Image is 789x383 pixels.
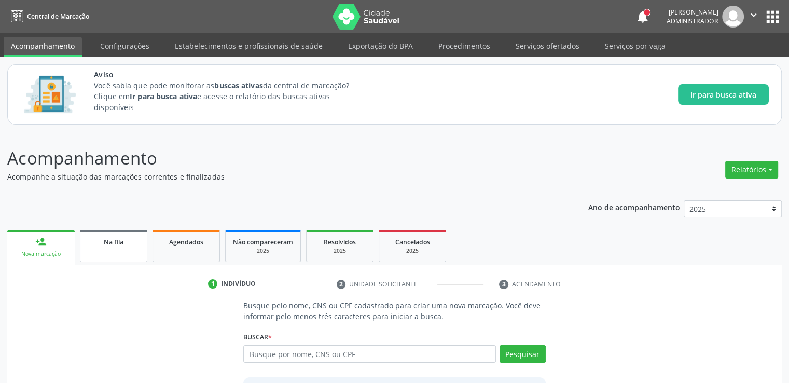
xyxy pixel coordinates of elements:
i:  [748,9,759,21]
span: Cancelados [395,238,430,247]
p: Você sabia que pode monitorar as da central de marcação? Clique em e acesse o relatório das busca... [94,80,368,113]
strong: buscas ativas [214,80,262,90]
button: notifications [635,9,650,24]
a: Serviços por vaga [598,37,673,55]
span: Resolvidos [324,238,356,247]
span: Na fila [104,238,123,247]
div: 1 [208,279,217,289]
div: [PERSON_NAME] [667,8,718,17]
span: Aviso [94,69,368,80]
div: 2025 [386,247,438,255]
a: Estabelecimentos e profissionais de saúde [168,37,330,55]
button: Relatórios [725,161,778,179]
p: Ano de acompanhamento [588,200,680,213]
button: apps [764,8,782,26]
strong: Ir para busca ativa [130,91,197,101]
div: 2025 [314,247,366,255]
p: Acompanhe a situação das marcações correntes e finalizadas [7,171,549,182]
img: img [722,6,744,28]
span: Ir para busca ativa [690,89,756,100]
a: Procedimentos [431,37,497,55]
img: Imagem de CalloutCard [20,71,79,118]
button:  [744,6,764,28]
a: Acompanhamento [4,37,82,57]
a: Serviços ofertados [508,37,587,55]
p: Busque pelo nome, CNS ou CPF cadastrado para criar uma nova marcação. Você deve informar pelo men... [243,300,545,322]
button: Ir para busca ativa [678,84,769,105]
div: person_add [35,236,47,248]
button: Pesquisar [500,345,546,363]
div: Indivíduo [221,279,256,289]
a: Central de Marcação [7,8,89,25]
a: Configurações [93,37,157,55]
span: Não compareceram [233,238,293,247]
span: Agendados [169,238,203,247]
a: Exportação do BPA [341,37,420,55]
div: 2025 [233,247,293,255]
input: Busque por nome, CNS ou CPF [243,345,495,363]
label: Buscar [243,329,272,345]
span: Administrador [667,17,718,25]
p: Acompanhamento [7,145,549,171]
div: Nova marcação [15,250,67,258]
span: Central de Marcação [27,12,89,21]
